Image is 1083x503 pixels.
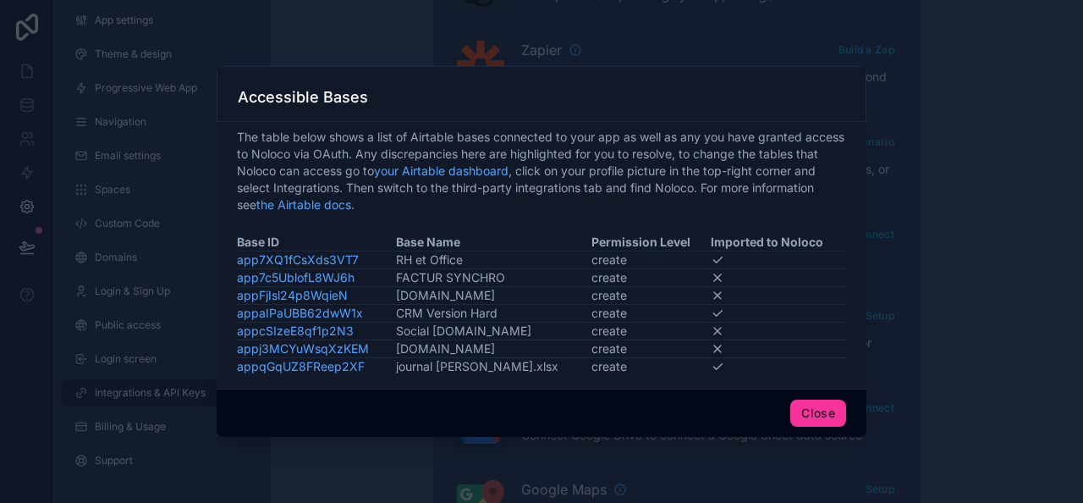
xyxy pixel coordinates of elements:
a: app7XQ1fCsXds3VT7 [237,252,359,267]
td: [DOMAIN_NAME] [396,287,591,305]
a: appFjIsl24p8WqieN [237,288,348,302]
th: Imported to Noloco [711,234,846,251]
td: create [591,358,711,376]
td: create [591,251,711,269]
td: [DOMAIN_NAME] [396,340,591,358]
th: Permission Level [591,234,711,251]
a: your Airtable dashboard [374,163,509,178]
span: The table below shows a list of Airtable bases connected to your app as well as any you have gran... [237,129,846,213]
th: Base Name [396,234,591,251]
a: appcSIzeE8qf1p2N3 [237,323,354,338]
th: Base ID [237,234,396,251]
td: RH et Office [396,251,591,269]
td: create [591,340,711,358]
a: app7c5UblofL8WJ6h [237,270,355,285]
a: appj3MCYuWsqXzKEM [237,341,369,356]
td: Social [DOMAIN_NAME] [396,323,591,340]
a: appqGqUZ8FReep2XF [237,359,365,373]
h3: Accessible Bases [238,87,368,108]
td: create [591,287,711,305]
a: appaIPaUBB62dwW1x [237,306,363,320]
td: create [591,305,711,323]
a: the Airtable docs [256,197,351,212]
td: FACTUR SYNCHRO [396,269,591,287]
button: Close [790,400,846,427]
td: CRM Version Hard [396,305,591,323]
td: create [591,323,711,340]
td: journal [PERSON_NAME].xlsx [396,358,591,376]
td: create [591,269,711,287]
